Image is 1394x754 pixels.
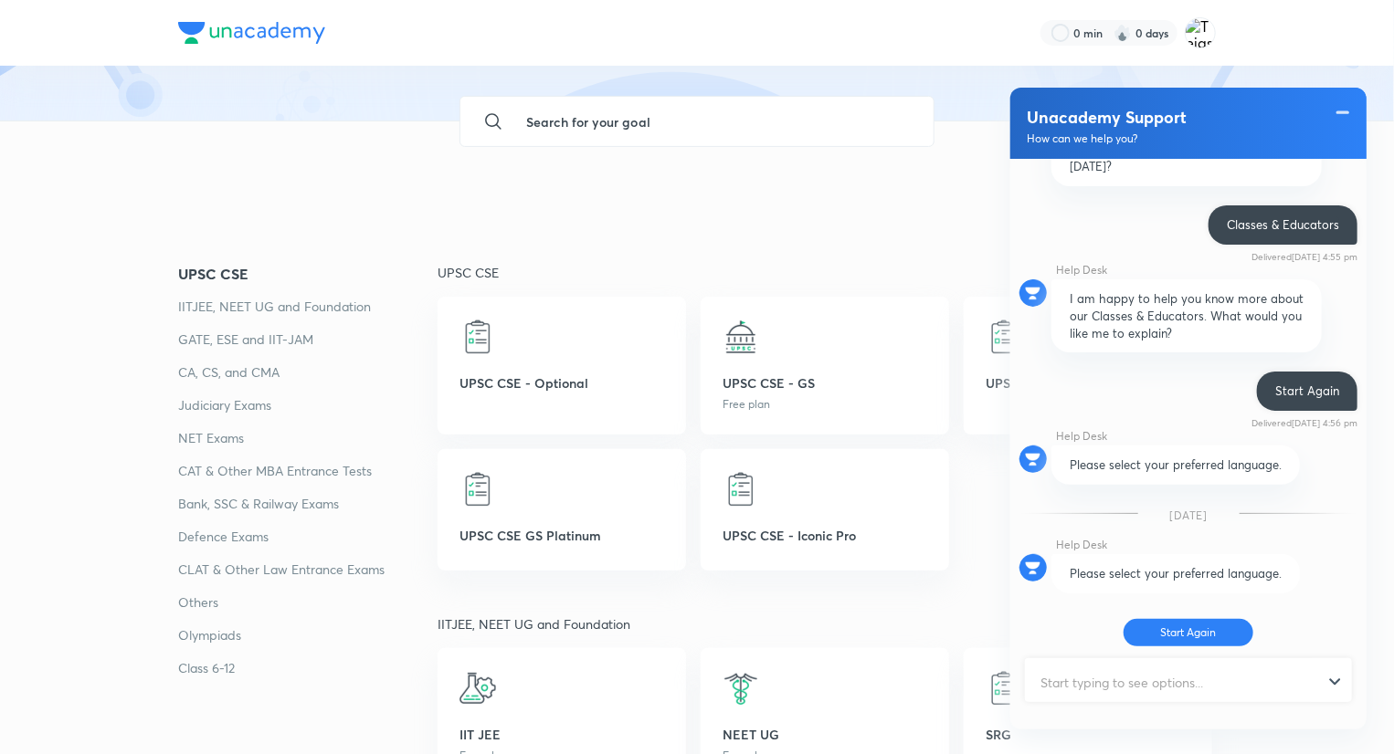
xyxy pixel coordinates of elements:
p: NEET UG [723,725,927,744]
span: [DATE] 4:56 pm [1292,417,1357,429]
p: IIT JEE [459,725,664,744]
div: Minimize [1334,101,1352,120]
p: UPSC - Centres [986,373,1190,393]
p: Free plan [723,396,927,413]
a: Class 6-12 [178,657,438,679]
label: How can we help you? [1027,131,1285,145]
span: Please select your preferred language. [1070,456,1282,473]
a: Judiciary Exams [178,394,438,416]
span: Please select your preferred language. [1070,565,1282,581]
img: UPSC CSE - Optional [459,319,496,355]
a: GATE, ESE and IIT-JAM [178,329,438,351]
p: IITJEE, NEET UG and Foundation [438,614,1216,634]
p: UPSC CSE - Iconic Pro [723,526,927,545]
span: Start Again [1275,382,1339,399]
a: CA, CS, and CMA [178,361,438,383]
a: UPSC CSE [178,263,438,285]
span: Classes & Educators [1227,216,1339,233]
span: Delivered [1251,251,1292,263]
a: Bank, SSC & Railway Exams [178,493,438,515]
span: Help Desk [1056,538,1107,551]
img: Company Logo [178,22,325,44]
img: IIT JEE [459,670,496,707]
img: UPSC CSE - Iconic Pro [723,471,759,508]
a: IITJEE, NEET UG and Foundation [178,296,438,318]
label: Unacademy Support [1027,106,1285,128]
p: SRG [986,725,1190,744]
span: [DATE] [1170,508,1208,522]
span: Delivered [1251,417,1292,429]
p: UPSC CSE - Optional [459,373,664,393]
a: CAT & Other MBA Entrance Tests [178,460,438,482]
a: Defence Exams [178,526,438,548]
button: Start Again [1124,619,1254,646]
p: UPSC CSE [438,263,1216,282]
span: Help Desk [1056,263,1107,277]
a: Olympiads [178,624,438,646]
span: Help Desk [1056,429,1107,443]
img: NEET UG [723,670,759,707]
span: I am happy to help you know more about our Classes & Educators. What would you like me to explain? [1070,290,1304,341]
a: CLAT & Other Law Entrance Exams [178,559,438,581]
img: streak [1114,24,1132,42]
img: UPSC CSE GS Platinum [459,471,496,508]
p: UPSC CSE GS Platinum [459,526,664,545]
input: Search for your goal [512,97,919,146]
img: Tejas kumar [1185,17,1216,48]
img: UPSC CSE - GS [723,319,759,355]
a: Others [178,592,438,613]
span: [DATE] 4:55 pm [1292,251,1357,263]
p: UPSC CSE - GS [723,373,927,393]
input: Start typing to see options... [1027,660,1334,705]
a: NET Exams [178,427,438,449]
img: SRG [986,670,1022,707]
img: UPSC - Centres [986,319,1022,355]
span: Hello [PERSON_NAME], I'm your virtual personal assistant. How can I help you [DATE]? [1070,123,1288,174]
